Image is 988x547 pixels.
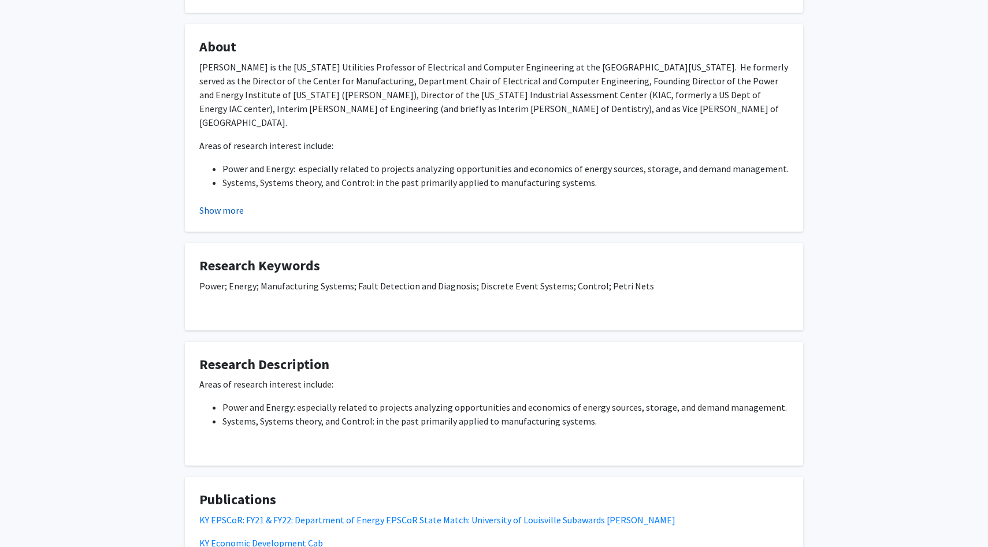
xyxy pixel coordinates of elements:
[199,279,789,316] div: Power; Energy; Manufacturing Systems; Fault Detection and Diagnosis; Discrete Event Systems; Cont...
[222,176,789,189] li: Systems, Systems theory, and Control: in the past primarily applied to manufacturing systems.
[199,514,605,526] a: KY EPSCoR: FY21 & FY22: Department of Energy EPSCoR State Match: University of Louisville Subawards
[199,203,244,217] button: Show more
[9,495,49,538] iframe: Chat
[222,414,789,428] li: Systems, Systems theory, and Control: in the past primarily applied to manufacturing systems.
[199,356,789,373] h4: Research Description
[199,377,789,391] p: Areas of research interest include:
[607,514,675,526] a: [PERSON_NAME]
[222,401,787,413] span: Power and Energy: especially related to projects analyzing opportunities and economics of energy ...
[199,258,789,274] h4: Research Keywords
[199,60,789,129] p: [PERSON_NAME] is the [US_STATE] Utilities Professor of Electrical and Computer Engineering at the...
[199,39,789,55] h4: About
[199,139,789,152] p: Areas of research interest include:
[222,162,789,176] li: Power and Energy: especially related to projects analyzing opportunities and economics of energy ...
[199,492,789,508] h4: Publications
